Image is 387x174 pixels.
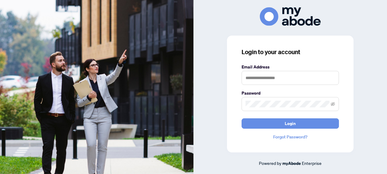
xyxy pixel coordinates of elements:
[242,90,339,96] label: Password
[331,102,335,106] span: eye-invisible
[285,119,296,128] span: Login
[302,160,322,166] span: Enterprise
[242,48,339,56] h3: Login to your account
[260,7,321,26] img: ma-logo
[282,160,301,167] a: myAbode
[242,134,339,140] a: Forgot Password?
[242,64,339,70] label: Email Address
[242,118,339,129] button: Login
[259,160,281,166] span: Powered by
